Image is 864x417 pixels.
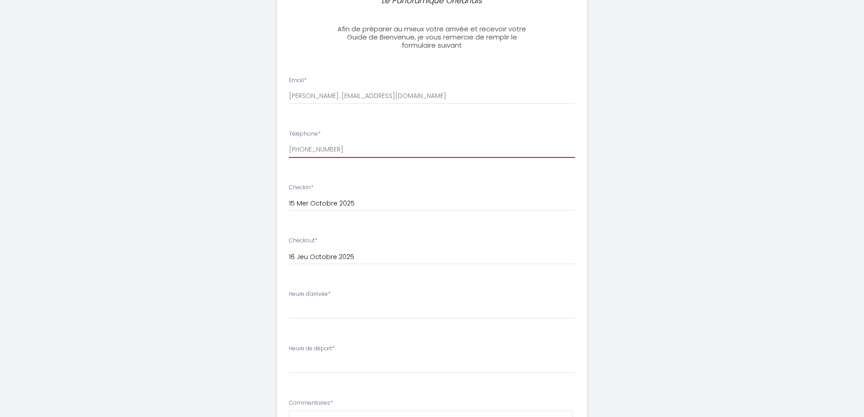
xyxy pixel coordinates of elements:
[289,290,331,299] label: Heure d'arrivée
[289,130,321,138] label: Téléphone
[289,344,335,353] label: Heure de départ
[289,236,317,245] label: Checkout
[289,399,333,407] label: Commentaires
[331,25,533,49] h3: Afin de préparer au mieux votre arrivée et recevoir votre Guide de Bienvenue, je vous remercie de...
[289,183,313,192] label: Checkin
[289,76,307,85] label: Email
